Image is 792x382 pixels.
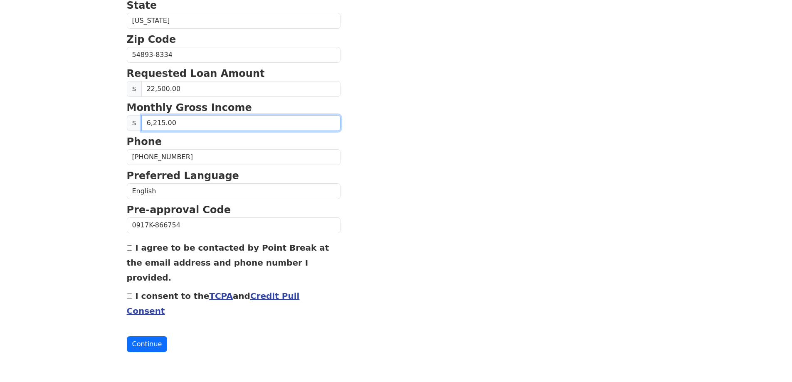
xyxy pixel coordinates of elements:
strong: Requested Loan Amount [127,68,265,79]
strong: Preferred Language [127,170,239,182]
strong: Phone [127,136,162,148]
p: Monthly Gross Income [127,100,340,115]
button: Continue [127,336,168,352]
input: Monthly Gross Income [141,115,340,131]
label: I agree to be contacted by Point Break at the email address and phone number I provided. [127,243,329,283]
input: Requested Loan Amount [141,81,340,97]
input: Pre-approval Code [127,217,340,233]
span: $ [127,115,142,131]
strong: Pre-approval Code [127,204,231,216]
input: Zip Code [127,47,340,63]
input: Phone [127,149,340,165]
span: $ [127,81,142,97]
label: I consent to the and [127,291,300,316]
strong: Zip Code [127,34,176,45]
a: TCPA [209,291,233,301]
